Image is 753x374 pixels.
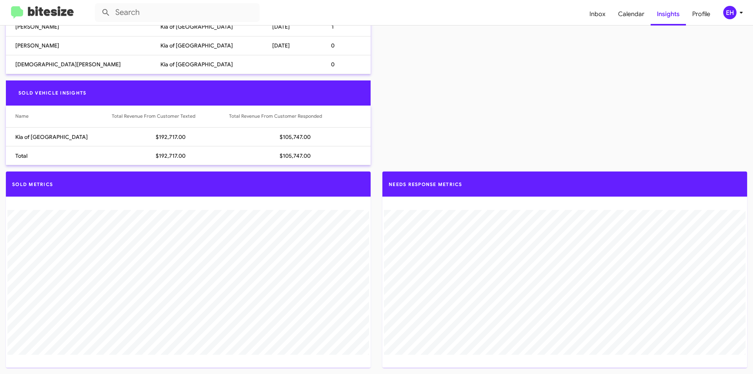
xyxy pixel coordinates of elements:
[15,112,112,120] div: Name
[6,17,160,36] td: [PERSON_NAME]
[258,17,304,36] td: [DATE]
[651,3,686,26] a: Insights
[6,36,160,55] td: [PERSON_NAME]
[304,55,371,74] td: 0
[258,36,304,55] td: [DATE]
[160,36,258,55] td: Kia of [GEOGRAPHIC_DATA]
[717,6,744,19] button: EH
[229,128,371,146] td: $105,747.00
[160,55,258,74] td: Kia of [GEOGRAPHIC_DATA]
[612,3,651,26] a: Calendar
[723,6,737,19] div: EH
[229,112,361,120] div: Total Revenue From Customer Responded
[6,55,160,74] td: [DEMOGRAPHIC_DATA][PERSON_NAME]
[112,146,229,165] td: $192,717.00
[6,128,112,146] td: Kia of [GEOGRAPHIC_DATA]
[12,90,93,96] span: Sold Vehicle Insights
[6,146,112,165] td: Total
[686,3,717,26] a: Profile
[15,112,29,120] div: Name
[160,17,258,36] td: Kia of [GEOGRAPHIC_DATA]
[304,36,371,55] td: 0
[112,128,229,146] td: $192,717.00
[95,3,260,22] input: Search
[112,112,229,120] div: Total Revenue From Customer Texted
[229,112,322,120] div: Total Revenue From Customer Responded
[12,181,53,187] span: Sold Metrics
[112,112,195,120] div: Total Revenue From Customer Texted
[389,181,462,187] span: Needs Response Metrics
[229,146,371,165] td: $105,747.00
[583,3,612,26] a: Inbox
[304,17,371,36] td: 1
